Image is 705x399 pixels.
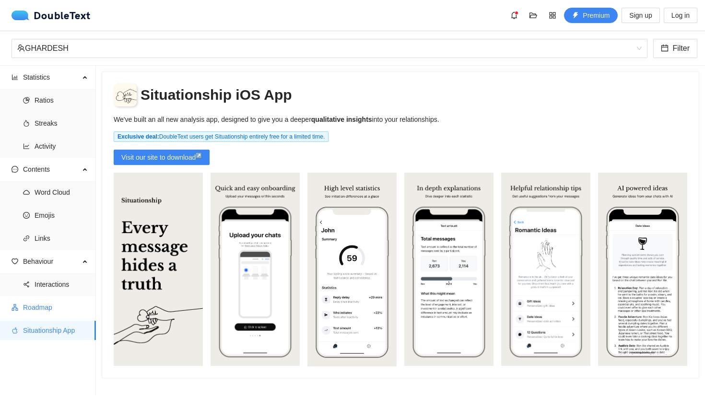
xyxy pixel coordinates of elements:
img: logo [114,83,137,106]
span: bell [507,12,521,19]
b: qualitative insights [311,116,372,123]
button: bell [506,8,522,23]
button: folder-open [526,8,541,23]
span: apple [12,327,18,334]
sup: ↗ [196,153,202,158]
span: heart [12,258,18,265]
span: GHARDESH [17,39,642,58]
button: thunderboltPremium [564,8,618,23]
span: appstore [545,12,560,19]
div: We've built an all new analysis app, designed to give you a deeper into your relationships. [114,114,439,125]
span: fire [23,120,30,127]
span: Filter [672,42,690,54]
span: Sign up [629,10,652,21]
span: Premium [583,10,610,21]
span: Word Cloud [35,183,88,202]
span: message [12,166,18,173]
span: Activity [35,137,88,156]
button: appstore [545,8,560,23]
span: thunderbolt [572,12,579,20]
span: DoubleText users get Situationship entirely free for a limited time. [114,131,329,142]
span: Links [35,229,88,248]
span: calendar [661,44,669,53]
span: bar-chart [12,74,18,81]
img: logo [12,11,34,20]
span: Statistics [23,68,80,87]
span: Log in [671,10,690,21]
button: Log in [664,8,697,23]
span: Situationship App [23,321,88,340]
span: Visit our site to download [121,152,196,163]
div: DoubleText [12,11,91,20]
a: logoDoubleText [12,11,91,20]
span: share-alt [23,281,30,288]
span: apartment [12,304,18,311]
b: Exclusive deal: [117,133,159,140]
span: line-chart [23,143,30,150]
span: Streaks [35,114,88,133]
span: cloud [23,189,30,196]
span: Interactions [35,275,88,294]
span: link [23,235,30,242]
span: Roadmap [23,298,88,317]
div: GHARDESH [17,39,633,58]
span: Behaviour [23,252,80,271]
span: Emojis [35,206,88,225]
span: smile [23,212,30,219]
button: calendarFilter [653,39,697,58]
span: Contents [23,160,80,179]
span: folder-open [526,12,540,19]
span: pie-chart [23,97,30,104]
h2: Situationship iOS App [141,87,292,103]
button: Sign up [622,8,659,23]
span: team [17,44,25,52]
span: Ratios [35,91,88,110]
button: Visit our site to download↗ [114,150,210,165]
